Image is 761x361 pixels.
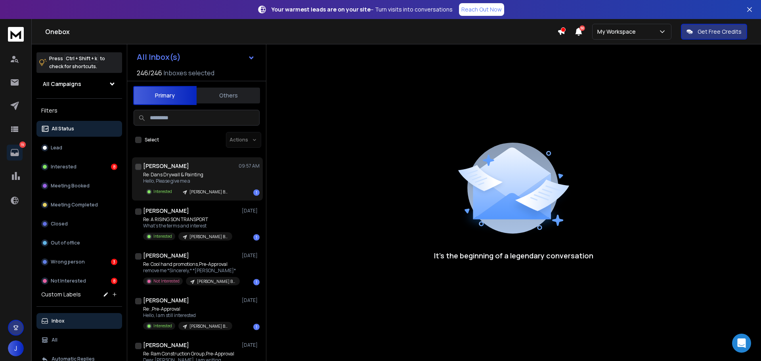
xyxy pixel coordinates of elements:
button: Meeting Completed [36,197,122,213]
button: J [8,340,24,356]
h3: Inboxes selected [164,68,214,78]
h1: [PERSON_NAME] [143,341,189,349]
button: Not Interested8 [36,273,122,289]
img: logo [8,27,24,42]
div: 1 [253,234,260,241]
p: [PERSON_NAME] Blast #433 [189,234,228,240]
p: Re: ,Pre-Approval [143,306,232,312]
p: [DATE] [242,297,260,304]
p: All Status [52,126,74,132]
p: Inbox [52,318,65,324]
p: Wrong person [51,259,85,265]
p: Re: Cool hand promotions,Pre-Approval [143,261,238,267]
p: What's the terms and interest [143,223,232,229]
button: Get Free Credits [681,24,747,40]
p: [DATE] [242,252,260,259]
h1: [PERSON_NAME] [143,252,189,260]
a: Reach Out Now [459,3,504,16]
div: Open Intercom Messenger [732,334,751,353]
h1: [PERSON_NAME] [143,296,189,304]
h1: All Campaigns [43,80,81,88]
span: Ctrl + Shift + k [65,54,98,63]
p: Get Free Credits [698,28,742,36]
p: Reach Out Now [461,6,502,13]
span: 50 [579,25,585,31]
div: 3 [111,259,117,265]
p: 19 [19,141,26,148]
button: All Status [36,121,122,137]
button: All Campaigns [36,76,122,92]
button: Others [197,87,260,104]
p: Press to check for shortcuts. [49,55,105,71]
h1: [PERSON_NAME] [143,207,189,215]
button: Lead [36,140,122,156]
p: Lead [51,145,62,151]
p: Interested [153,189,172,195]
p: [DATE] [242,208,260,214]
div: 1 [253,324,260,330]
strong: Your warmest leads are on your site [272,6,371,13]
button: Primary [133,86,197,105]
p: Interested [153,323,172,329]
p: Not Interested [153,278,180,284]
p: [PERSON_NAME] Blast #433 [197,279,235,285]
p: remove me *Sincerely,* *[PERSON_NAME]* [143,267,238,274]
div: 1 [253,189,260,196]
h3: Filters [36,105,122,116]
div: 1 [253,279,260,285]
button: Interested8 [36,159,122,175]
button: All Inbox(s) [130,49,261,65]
p: Re: A RISING SON TRANSPORT [143,216,232,223]
p: Not Interested [51,278,86,284]
p: Hello, I am still interested [143,312,232,319]
p: [DATE] [242,342,260,348]
p: [PERSON_NAME] Blast #433 [189,189,228,195]
div: 8 [111,164,117,170]
p: Re: Ram Construction Group,Pre-Approval [143,351,238,357]
p: My Workspace [597,28,639,36]
p: Meeting Booked [51,183,90,189]
p: It’s the beginning of a legendary conversation [434,250,593,261]
a: 19 [7,145,23,160]
button: All [36,332,122,348]
button: Closed [36,216,122,232]
p: 09:57 AM [239,163,260,169]
h1: [PERSON_NAME] [143,162,189,170]
p: Out of office [51,240,80,246]
p: Hello, Please give me a [143,178,232,184]
p: – Turn visits into conversations [272,6,453,13]
p: Interested [153,233,172,239]
p: Interested [51,164,76,170]
h1: All Inbox(s) [137,53,181,61]
button: Inbox [36,313,122,329]
p: [PERSON_NAME] Blast #433 [189,323,228,329]
span: 246 / 246 [137,68,162,78]
button: Meeting Booked [36,178,122,194]
button: Out of office [36,235,122,251]
label: Select [145,137,159,143]
div: 8 [111,278,117,284]
button: Wrong person3 [36,254,122,270]
p: Meeting Completed [51,202,98,208]
h3: Custom Labels [41,290,81,298]
p: All [52,337,57,343]
p: Closed [51,221,68,227]
h1: Onebox [45,27,557,36]
p: Re: Dans Drywall & Painting [143,172,232,178]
